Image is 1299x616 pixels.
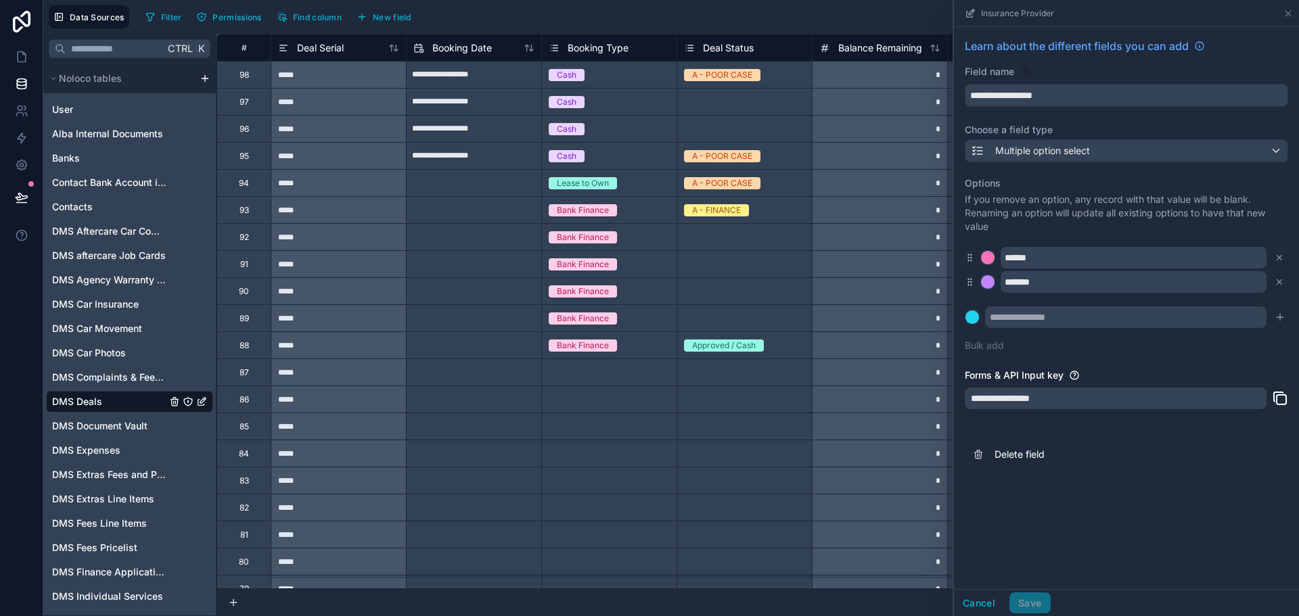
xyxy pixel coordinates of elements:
div: 97 [240,97,249,108]
div: 90 [239,286,249,297]
div: A - FINANCE [692,204,741,216]
div: A - POOR CASE [692,177,752,189]
div: Cash [557,123,576,135]
div: 95 [240,151,249,162]
button: Multiple option select [965,139,1288,162]
div: Lease to Own [557,177,609,189]
button: Find column [272,7,346,27]
div: Bank Finance [557,312,609,325]
div: 89 [240,313,249,324]
div: 93 [240,205,249,216]
span: Deal Serial [297,41,344,55]
div: Bank Finance [557,231,609,243]
span: Booking Date [432,41,492,55]
button: Delete field [965,440,1288,469]
span: Balance Remaining [838,41,922,55]
div: 98 [240,70,249,80]
div: 87 [240,367,249,378]
div: 86 [240,394,249,405]
div: 88 [240,340,249,351]
div: Cash [557,150,576,162]
div: 92 [240,232,249,243]
span: Find column [293,12,342,22]
button: Permissions [191,7,266,27]
div: Cash [557,96,576,108]
span: K [196,44,206,53]
span: Filter [161,12,182,22]
span: Permissions [212,12,261,22]
span: New field [373,12,411,22]
a: Permissions [191,7,271,27]
span: Multiple option select [995,144,1090,158]
label: Choose a field type [965,123,1288,137]
div: Bank Finance [557,258,609,270]
div: Bank Finance [557,285,609,298]
button: New field [352,7,416,27]
div: 94 [239,178,249,189]
label: Field name [965,65,1014,78]
div: A - POOR CASE [692,69,752,81]
span: Ctrl [166,40,194,57]
div: Bank Finance [557,204,609,216]
p: If you remove an option, any record with that value will be blank. Renaming an option will update... [965,193,1288,233]
div: Bank Finance [557,339,609,352]
span: Booking Type [568,41,629,55]
div: Cash [557,69,576,81]
label: Options [965,176,1288,190]
div: 82 [240,502,249,513]
div: 84 [239,448,249,459]
div: 91 [240,259,248,270]
div: 83 [240,475,249,486]
div: A - POOR CASE [692,150,752,162]
button: Bulk add [965,339,1004,352]
label: Forms & API Input key [965,369,1064,382]
span: Data Sources [70,12,124,22]
button: Cancel [954,592,1004,614]
div: 79 [240,584,249,594]
div: # [227,43,260,53]
div: 80 [239,556,249,567]
span: Delete field [995,448,1189,461]
span: Learn about the different fields you can add [965,38,1189,54]
a: Learn about the different fields you can add [965,38,1205,54]
div: Approved / Cash [692,339,756,352]
button: Data Sources [49,5,129,28]
button: Filter [140,7,187,27]
span: Deal Status [703,41,754,55]
div: 96 [240,124,249,135]
div: 81 [240,529,248,540]
div: 85 [240,421,249,432]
